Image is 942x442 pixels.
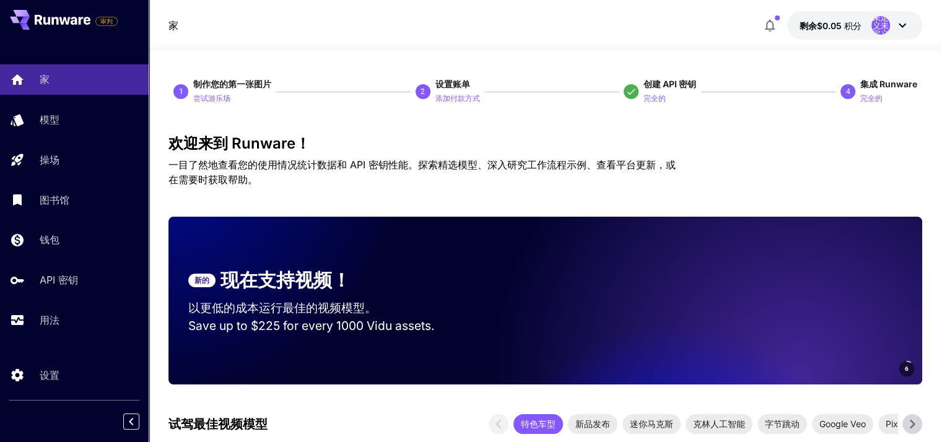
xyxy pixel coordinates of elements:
font: 4 [845,87,850,96]
font: 设置账单 [435,79,470,89]
div: 新品发布 [568,414,617,434]
div: Google Veo [812,414,873,434]
nav: 面包屑 [168,18,178,33]
button: 完全的 [643,90,666,105]
font: Google Veo [819,418,866,429]
font: 完全的 [643,93,666,103]
font: 剩余$0.05 [800,20,842,31]
font: API 密钥 [40,274,78,286]
font: 用法 [40,314,59,326]
div: 0.05 美元 [800,19,861,32]
font: 模型 [40,113,59,126]
font: 迷你马克斯 [630,418,673,429]
font: 添加付款方式 [435,93,480,103]
p: Save up to $225 for every 1000 Vidu assets. [188,317,477,335]
font: PixVerse [886,418,921,429]
div: 特色车型 [513,414,563,434]
font: 尝试游乐场 [193,93,230,103]
font: 审判 [100,17,113,25]
font: 现在支持视频！ [220,269,351,291]
div: PixVerse [878,414,928,434]
font: 新品发布 [575,418,610,429]
div: 克林人工智能 [686,414,752,434]
font: 以更低的成本运行最佳的视频模型。 [188,300,377,315]
button: 完全的 [860,90,883,105]
font: 1 [179,87,183,96]
font: 集成 Runware [860,79,917,89]
a: 家 [168,18,178,33]
font: 创建 API 密钥 [643,79,696,89]
font: 未定义未定义 [873,12,889,38]
font: 欢迎来到 Runware！ [168,134,310,152]
font: 积分 [844,20,861,31]
button: 尝试游乐场 [193,90,230,105]
font: 字节跳动 [765,418,800,429]
font: 完全的 [860,93,883,103]
font: 设置 [40,369,59,381]
font: 试驾最佳视频模型 [168,417,268,431]
font: 一目了然地查看您的使用情况统计数据和 API 密钥性能。探索精选模型、深入研究工作流程示例、查看平台更新，或在需要时获取帮助。 [168,158,676,186]
font: 图书馆 [40,194,69,206]
font: 家 [168,19,178,32]
button: 0.05 美元未定义未定义 [787,11,922,40]
span: 6 [905,364,909,373]
div: 字节跳动 [757,414,807,434]
button: 折叠侧边栏 [123,414,139,430]
font: 操场 [40,154,59,166]
div: 迷你马克斯 [622,414,681,434]
span: 添加您的支付卡以启用完整的平台功能。 [95,14,118,28]
font: 2 [421,87,425,96]
font: 家 [40,73,50,85]
font: 特色车型 [521,418,556,429]
font: 制作您的第一张图片 [193,79,271,89]
font: 钱包 [40,233,59,246]
button: 添加付款方式 [435,90,480,105]
div: 折叠侧边栏 [133,410,149,433]
font: 克林人工智能 [693,418,745,429]
font: 新的 [194,275,209,285]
